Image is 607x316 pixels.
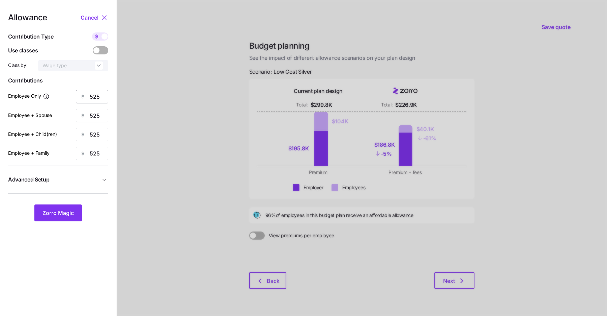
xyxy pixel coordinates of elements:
label: Employee + Spouse [8,112,52,119]
button: Cancel [81,14,100,22]
span: Zorro Magic [42,209,74,217]
span: Cancel [81,14,98,22]
span: Allowance [8,14,47,22]
span: Advanced Setup [8,175,50,184]
span: Contributions [8,76,108,85]
button: Zorro Magic [34,204,82,221]
span: Contribution Type [8,32,54,41]
label: Employee + Family [8,149,50,157]
label: Employee + Child(ren) [8,130,57,138]
span: Use classes [8,46,38,55]
label: Employee Only [8,92,50,100]
button: Advanced Setup [8,171,108,188]
span: Class by: [8,62,27,69]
